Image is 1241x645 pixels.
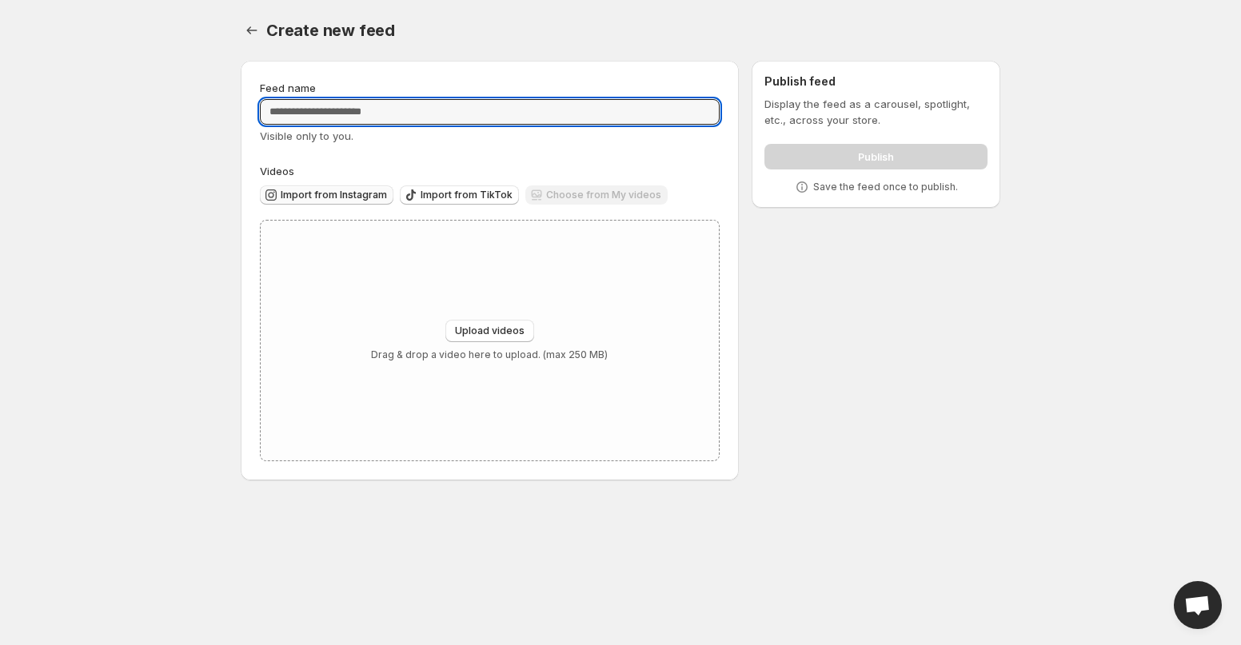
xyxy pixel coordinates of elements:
[260,185,393,205] button: Import from Instagram
[764,74,988,90] h2: Publish feed
[1174,581,1222,629] div: Open chat
[241,19,263,42] button: Settings
[260,165,294,177] span: Videos
[266,21,395,40] span: Create new feed
[400,185,519,205] button: Import from TikTok
[445,320,534,342] button: Upload videos
[281,189,387,201] span: Import from Instagram
[813,181,958,193] p: Save the feed once to publish.
[371,348,608,361] p: Drag & drop a video here to upload. (max 250 MB)
[421,189,513,201] span: Import from TikTok
[455,324,525,337] span: Upload videos
[260,82,316,94] span: Feed name
[764,96,988,128] p: Display the feed as a carousel, spotlight, etc., across your store.
[260,129,353,142] span: Visible only to you.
